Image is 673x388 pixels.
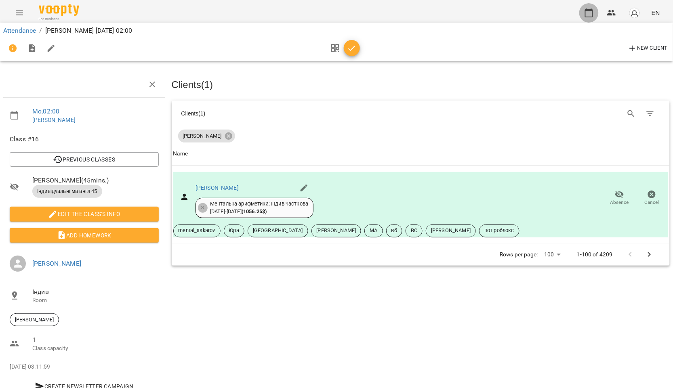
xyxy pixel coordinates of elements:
[173,149,188,159] div: Sort
[45,26,132,36] p: [PERSON_NAME] [DATE] 02:00
[406,227,422,234] span: ВС
[39,17,79,22] span: For Business
[648,5,663,20] button: EN
[178,132,227,140] span: [PERSON_NAME]
[181,109,414,117] div: Clients ( 1 )
[174,227,220,234] span: mental_askarov
[640,245,659,264] button: Next Page
[312,227,361,234] span: [PERSON_NAME]
[178,130,235,143] div: [PERSON_NAME]
[16,209,152,219] span: Edit the class's Info
[242,208,267,214] b: ( 1056.25 $ )
[10,207,159,221] button: Edit the class's Info
[32,287,159,297] span: Індив
[173,149,188,159] div: Name
[652,8,660,17] span: EN
[622,104,641,124] button: Search
[32,260,81,267] a: [PERSON_NAME]
[636,187,668,210] button: Cancel
[10,134,159,144] span: Class #16
[577,251,613,259] p: 1-100 of 4209
[387,227,402,234] span: вб
[248,227,308,234] span: [GEOGRAPHIC_DATA]
[198,203,208,213] div: 3
[32,188,102,195] span: Індивідуальні ма англ 45
[480,227,519,234] span: пот роблокс
[604,187,636,210] button: Absence
[541,249,564,260] div: 100
[224,227,244,234] span: Юра
[39,26,42,36] li: /
[610,199,629,206] span: Absence
[3,26,670,36] nav: breadcrumb
[32,344,159,352] p: Class capacity
[10,3,29,23] button: Menu
[500,251,538,259] p: Rows per page:
[629,7,640,19] img: avatar_s.png
[10,316,59,323] span: [PERSON_NAME]
[641,104,660,124] button: Filter
[645,199,659,206] span: Cancel
[173,149,669,159] span: Name
[32,176,159,185] span: [PERSON_NAME] ( 45 mins. )
[16,231,152,240] span: Add Homework
[172,80,670,90] h3: Clients ( 1 )
[32,296,159,304] p: Room
[39,4,79,16] img: Voopty Logo
[32,107,59,115] a: Mo , 02:00
[210,200,308,215] div: Ментальна арифметика: Індив часткова [DATE] - [DATE]
[172,101,670,126] div: Table Toolbar
[3,27,36,34] a: Attendance
[628,44,668,53] span: New Client
[10,228,159,243] button: Add Homework
[426,227,475,234] span: [PERSON_NAME]
[10,363,159,371] p: [DATE] 03:11:59
[32,117,76,123] a: [PERSON_NAME]
[365,227,382,234] span: МА
[196,185,239,191] a: [PERSON_NAME]
[16,155,152,164] span: Previous Classes
[10,313,59,326] div: [PERSON_NAME]
[10,152,159,167] button: Previous Classes
[32,335,159,345] span: 1
[626,42,670,55] button: New Client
